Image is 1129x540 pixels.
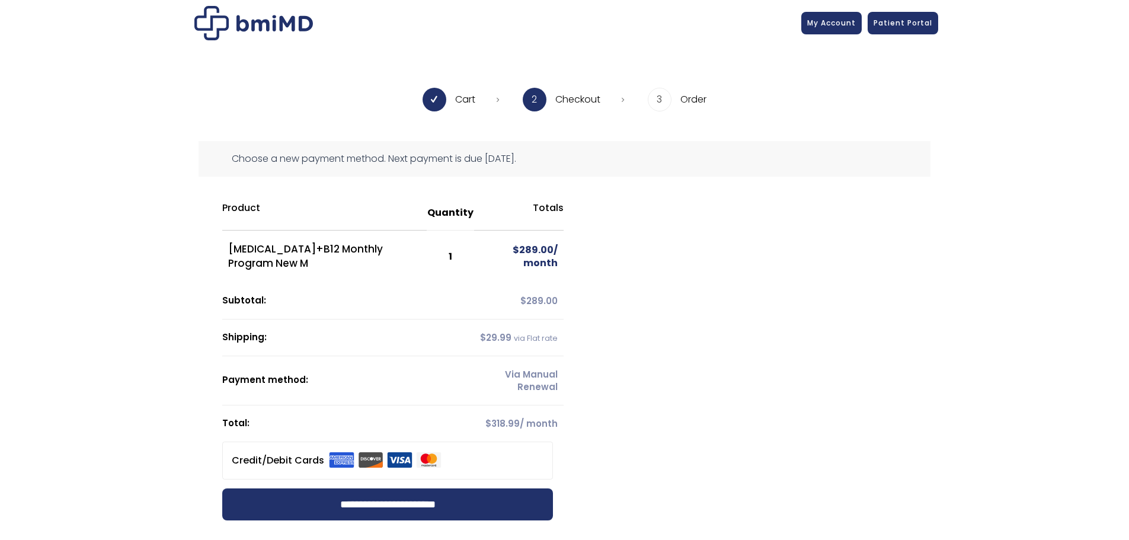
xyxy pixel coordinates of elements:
span: 3 [648,88,671,111]
td: 1 [427,231,474,283]
td: / month [474,405,564,442]
li: Order [648,88,706,111]
span: 29.99 [480,331,511,344]
span: $ [480,331,486,344]
th: Total: [222,405,474,442]
img: Visa [387,452,412,468]
td: / month [474,231,564,283]
span: 2 [523,88,546,111]
li: Cart [423,88,499,111]
span: $ [513,243,519,257]
label: Credit/Debit Cards [232,451,442,470]
th: Totals [474,196,564,231]
span: 289.00 [513,243,554,257]
img: Mastercard [416,452,442,468]
small: via Flat rate [514,333,558,343]
td: [MEDICAL_DATA]+B12 Monthly Program New M [222,231,427,283]
th: Quantity [427,196,474,231]
img: Amex [329,452,354,468]
span: My Account [807,18,856,28]
span: $ [520,295,526,307]
td: Via Manual Renewal [474,356,564,405]
div: Choose a new payment method. Next payment is due [DATE]. [199,141,930,177]
span: 289.00 [520,295,558,307]
th: Product [222,196,427,231]
img: Checkout [194,6,313,40]
th: Payment method: [222,356,474,405]
span: $ [485,417,491,430]
span: 318.99 [485,417,520,430]
li: Checkout [523,88,624,111]
a: Patient Portal [868,12,938,34]
th: Shipping: [222,319,474,356]
a: My Account [801,12,862,34]
img: Discover [358,452,383,468]
span: Patient Portal [874,18,932,28]
th: Subtotal: [222,283,474,319]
